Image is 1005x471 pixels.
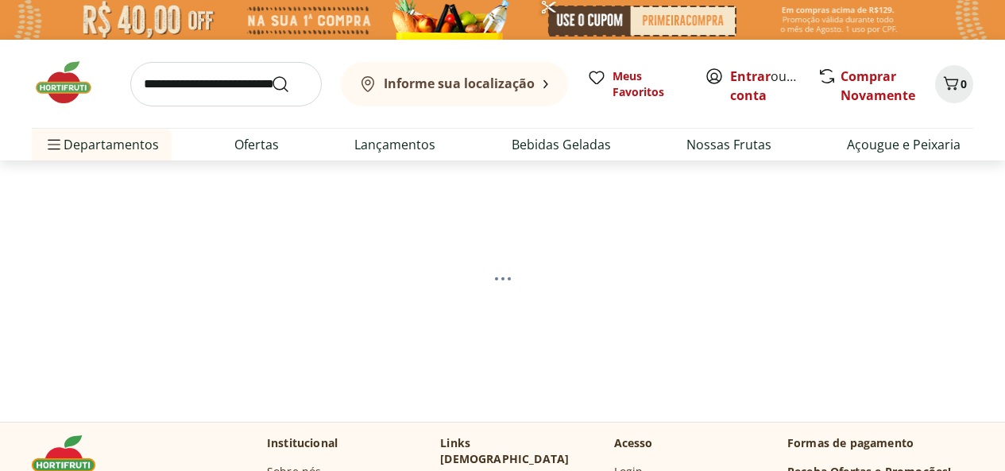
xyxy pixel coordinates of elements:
[730,68,818,104] a: Criar conta
[512,135,611,154] a: Bebidas Geladas
[341,62,568,106] button: Informe sua localização
[841,68,915,104] a: Comprar Novamente
[730,68,771,85] a: Entrar
[847,135,961,154] a: Açougue e Peixaria
[787,435,973,451] p: Formas de pagamento
[384,75,535,92] b: Informe sua localização
[613,68,686,100] span: Meus Favoritos
[440,435,601,467] p: Links [DEMOGRAPHIC_DATA]
[44,125,64,164] button: Menu
[686,135,771,154] a: Nossas Frutas
[354,135,435,154] a: Lançamentos
[32,59,111,106] img: Hortifruti
[130,62,322,106] input: search
[961,76,967,91] span: 0
[267,435,338,451] p: Institucional
[935,65,973,103] button: Carrinho
[271,75,309,94] button: Submit Search
[44,125,159,164] span: Departamentos
[234,135,279,154] a: Ofertas
[587,68,686,100] a: Meus Favoritos
[614,435,653,451] p: Acesso
[730,67,801,105] span: ou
